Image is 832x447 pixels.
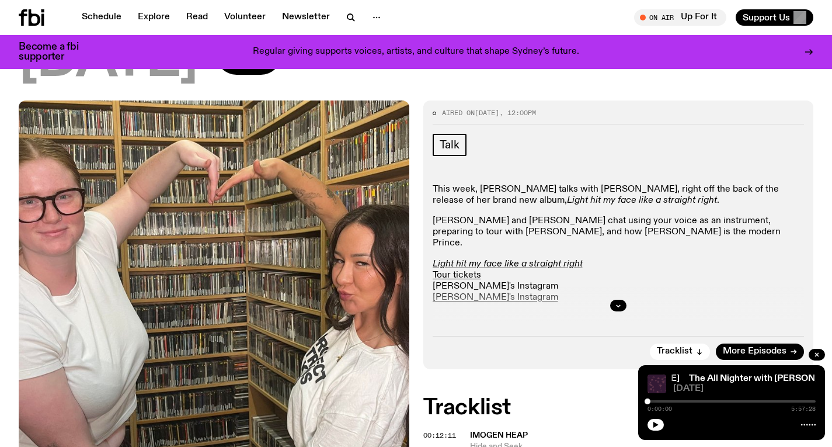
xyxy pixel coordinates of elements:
a: The All Nighter with [PERSON_NAME] [517,374,680,383]
button: On AirUp For It [634,9,726,26]
p: [PERSON_NAME] and [PERSON_NAME] chat using your voice as an instrument, preparing to tour with [P... [433,216,805,250]
span: More Episodes [723,347,786,356]
a: Tour tickets [433,271,481,280]
a: Talk [433,134,467,156]
span: , 12:00pm [499,108,536,117]
p: Regular giving supports voices, artists, and culture that shape Sydney’s future. [253,47,579,57]
em: Light hit my face like a straight right [567,196,717,205]
a: Read [179,9,215,26]
a: Volunteer [217,9,273,26]
button: Tracklist [650,344,710,360]
span: [DATE] [19,34,197,86]
p: Produced and edited by [PERSON_NAME] [433,259,805,337]
a: Newsletter [275,9,337,26]
span: [DATE] [673,384,816,393]
span: Support Us [743,12,790,23]
span: 00:12:11 [423,431,456,440]
a: More Episodes [716,344,804,360]
button: 00:12:11 [423,432,456,439]
span: 0:00:00 [648,406,672,412]
span: Aired on [442,108,475,117]
p: This week, [PERSON_NAME] talks with [PERSON_NAME], right off the back of the release of her brand... [433,184,805,206]
span: Imogen Heap [470,431,528,439]
a: Light hit my face like a straight right [433,259,583,269]
span: Tracklist [657,347,692,356]
a: [PERSON_NAME]'s Instagram [433,282,558,291]
span: [DATE] [475,108,499,117]
span: Talk [440,138,459,151]
a: Schedule [75,9,128,26]
h2: Tracklist [423,397,814,418]
button: Support Us [736,9,813,26]
h3: Become a fbi supporter [19,42,93,62]
span: 5:57:28 [791,406,816,412]
a: Explore [131,9,177,26]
